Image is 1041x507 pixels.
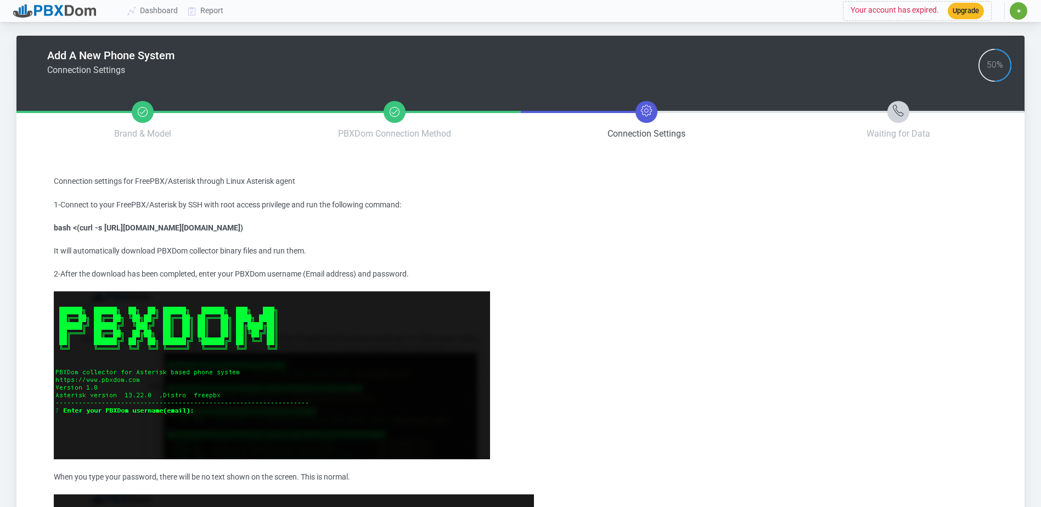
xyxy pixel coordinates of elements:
span: Brand & Model [114,128,171,139]
button: ✷ [1009,2,1028,20]
span: Connection Settings [607,128,685,139]
span: Your account has expired. [851,6,939,15]
div: 50% [987,60,1003,71]
strong: bash <(curl -s [URL][DOMAIN_NAME][DOMAIN_NAME]) [54,223,243,232]
h6: Connection Settings [47,65,175,75]
a: Report [183,1,229,21]
span: ✷ [1016,8,1021,14]
img: FreePBX-Collector.webp [54,291,490,459]
button: Upgrade [948,3,984,19]
a: Upgrade [939,6,984,15]
span: Waiting for Data [866,128,930,139]
span: PBXDom Connection Method [338,128,451,139]
h4: Add A New Phone System [47,49,175,62]
a: Dashboard [123,1,183,21]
